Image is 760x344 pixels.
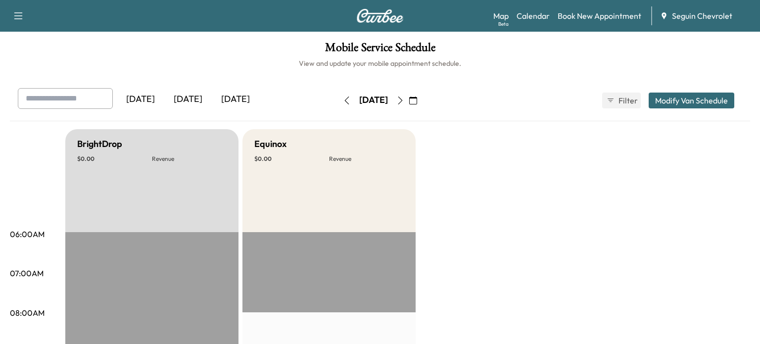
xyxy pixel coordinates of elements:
div: [DATE] [212,88,259,111]
h1: Mobile Service Schedule [10,42,750,58]
div: [DATE] [359,94,388,106]
p: $ 0.00 [77,155,152,163]
p: Revenue [152,155,227,163]
div: [DATE] [117,88,164,111]
div: Beta [498,20,509,28]
img: Curbee Logo [356,9,404,23]
p: 08:00AM [10,307,45,319]
a: Book New Appointment [558,10,641,22]
p: Revenue [329,155,404,163]
span: Filter [618,95,636,106]
button: Filter [602,93,641,108]
p: $ 0.00 [254,155,329,163]
a: Calendar [517,10,550,22]
div: [DATE] [164,88,212,111]
button: Modify Van Schedule [649,93,734,108]
h6: View and update your mobile appointment schedule. [10,58,750,68]
span: Seguin Chevrolet [672,10,732,22]
p: 07:00AM [10,267,44,279]
a: MapBeta [493,10,509,22]
p: 06:00AM [10,228,45,240]
h5: BrightDrop [77,137,122,151]
h5: Equinox [254,137,286,151]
